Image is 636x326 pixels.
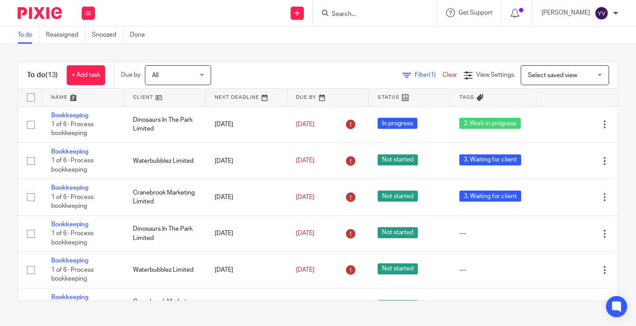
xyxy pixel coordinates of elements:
[51,121,94,137] span: 1 of 6 · Process bookkeeping
[296,230,314,236] span: [DATE]
[51,194,94,210] span: 1 of 6 · Process bookkeeping
[378,263,418,274] span: Not started
[18,7,62,19] img: Pixie
[51,158,94,173] span: 1 of 6 · Process bookkeeping
[459,229,527,238] div: ---
[378,191,418,202] span: Not started
[51,149,88,155] a: Bookkeeping
[206,142,288,179] td: [DATE]
[296,267,314,273] span: [DATE]
[459,191,521,202] span: 3. Waiting for client
[92,26,123,44] a: Snoozed
[206,288,288,324] td: [DATE]
[51,267,94,282] span: 1 of 6 · Process bookkeeping
[51,112,88,119] a: Bookkeeping
[476,72,514,78] span: View Settings
[124,106,206,142] td: Dinosaurs In The Park Limited
[27,71,58,80] h1: To do
[124,252,206,288] td: Waterbubblez Limited
[51,258,88,264] a: Bookkeeping
[459,266,527,274] div: ---
[124,215,206,251] td: Dinosaurs In The Park Limited
[206,215,288,251] td: [DATE]
[51,221,88,228] a: Bookkeeping
[296,158,314,164] span: [DATE]
[594,6,609,20] img: svg%3E
[528,72,577,79] span: Select saved view
[206,106,288,142] td: [DATE]
[459,95,474,100] span: Tags
[378,300,418,311] span: Not started
[45,71,58,79] span: (13)
[130,26,151,44] a: Done
[51,185,88,191] a: Bookkeeping
[124,179,206,215] td: Cranebrook Marketing Limited
[415,72,443,78] span: Filter
[124,142,206,179] td: Waterbubblez Limited
[378,227,418,238] span: Not started
[152,72,159,79] span: All
[459,118,521,129] span: 2. Work in progress
[67,65,105,85] a: + Add task
[296,194,314,200] span: [DATE]
[378,118,417,129] span: In progress
[121,71,140,79] p: Due by
[458,10,492,16] span: Get Support
[443,72,457,78] a: Clear
[541,8,590,17] p: [PERSON_NAME]
[459,154,521,165] span: 3. Waiting for client
[206,179,288,215] td: [DATE]
[429,72,436,78] span: (1)
[18,26,39,44] a: To do
[296,121,314,127] span: [DATE]
[124,288,206,324] td: Cranebrook Marketing Limited
[206,252,288,288] td: [DATE]
[51,230,94,246] span: 1 of 6 · Process bookkeeping
[46,26,85,44] a: Reassigned
[51,294,88,300] a: Bookkeeping
[331,11,410,19] input: Search
[378,154,418,165] span: Not started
